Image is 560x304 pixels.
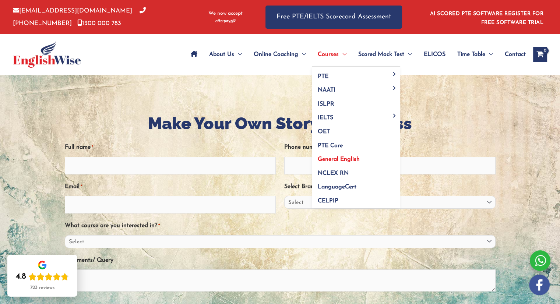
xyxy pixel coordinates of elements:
span: General English [318,156,360,162]
a: [EMAIL_ADDRESS][DOMAIN_NAME] [13,8,132,14]
a: Time TableMenu Toggle [451,42,499,67]
a: IELTSMenu Toggle [312,109,400,123]
span: Courses [318,42,339,67]
span: Menu Toggle [390,113,399,117]
a: About UsMenu Toggle [203,42,248,67]
a: ISLPR [312,95,400,109]
span: NAATI [318,87,335,93]
span: Menu Toggle [234,42,242,67]
span: LanguageCert [318,184,356,190]
a: LanguageCert [312,178,400,192]
a: View Shopping Cart, empty [533,47,547,62]
span: Menu Toggle [339,42,346,67]
a: NAATIMenu Toggle [312,81,400,95]
span: Contact [505,42,526,67]
span: ISLPR [318,101,334,107]
a: Scored Mock TestMenu Toggle [352,42,418,67]
a: NCLEX RN [312,164,400,178]
label: Email [65,181,82,193]
span: PTE Core [318,143,343,149]
a: Contact [499,42,526,67]
a: PTE Core [312,136,400,150]
img: Afterpay-Logo [215,19,236,23]
span: About Us [209,42,234,67]
img: white-facebook.png [529,275,550,295]
span: Menu Toggle [485,42,493,67]
a: AI SCORED PTE SOFTWARE REGISTER FOR FREE SOFTWARE TRIAL [430,11,544,25]
label: Phone number [284,141,325,153]
a: OET [312,123,400,137]
span: Scored Mock Test [358,42,404,67]
img: cropped-ew-logo [13,41,81,68]
span: Menu Toggle [404,42,412,67]
div: 4.8 [16,272,26,282]
a: Online CoachingMenu Toggle [248,42,312,67]
a: CoursesMenu Toggle [312,42,352,67]
a: [PHONE_NUMBER] [13,8,146,26]
a: ELICOS [418,42,451,67]
aside: Header Widget 1 [426,5,547,29]
span: NCLEX RN [318,170,349,176]
h1: Make Your Own Story Of Success [65,112,496,135]
label: Select Branch [284,181,323,193]
span: We now accept [208,10,243,17]
span: OET [318,129,330,135]
div: Rating: 4.8 out of 5 [16,272,69,282]
a: General English [312,150,400,164]
span: PTE [318,74,328,79]
nav: Site Navigation: Main Menu [185,42,526,67]
label: Full name [65,141,93,153]
span: Menu Toggle [390,86,399,90]
a: 1300 000 783 [77,20,121,26]
a: Free PTE/IELTS Scorecard Assessment [265,6,402,29]
span: Online Coaching [254,42,298,67]
span: IELTS [318,115,333,121]
a: CELPIP [312,191,400,208]
span: Time Table [457,42,485,67]
span: ELICOS [424,42,445,67]
label: Comments/ Query [65,254,113,266]
a: PTEMenu Toggle [312,67,400,81]
span: CELPIP [318,198,338,204]
div: 723 reviews [30,285,54,291]
span: Menu Toggle [298,42,306,67]
label: What course are you interested in? [65,220,160,232]
span: Menu Toggle [390,72,399,76]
